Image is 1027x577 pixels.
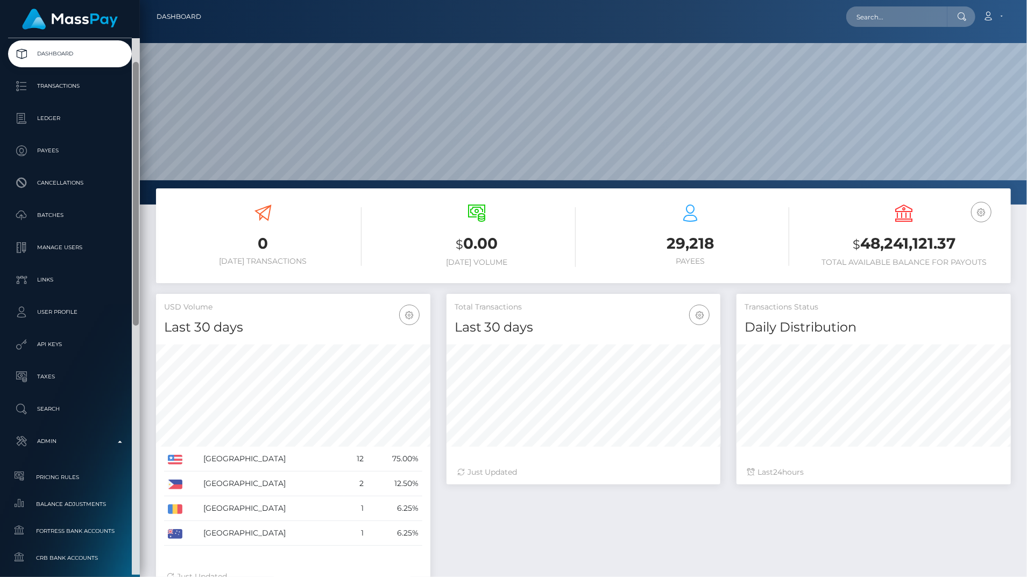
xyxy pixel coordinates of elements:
a: Dashboard [8,40,132,67]
span: CRB Bank Accounts [12,552,128,564]
img: PH.png [168,480,182,489]
p: Cancellations [12,175,128,191]
p: Batches [12,207,128,223]
a: Admin [8,428,132,455]
a: Transactions [8,73,132,100]
td: 12.50% [367,472,422,496]
td: [GEOGRAPHIC_DATA] [200,496,344,521]
h5: USD Volume [164,302,422,313]
p: Dashboard [12,46,128,62]
td: 75.00% [367,447,422,472]
a: Manage Users [8,234,132,261]
div: Last hours [747,467,1000,478]
h3: 48,241,121.37 [805,233,1003,255]
h3: 0 [164,233,362,254]
p: Admin [12,433,128,449]
td: 1 [344,521,367,546]
td: 2 [344,472,367,496]
td: 12 [344,447,367,472]
td: 6.25% [367,521,422,546]
a: Ledger [8,105,132,132]
h4: Last 30 days [164,318,422,337]
small: $ [456,237,463,252]
a: Links [8,266,132,293]
h5: Total Transactions [455,302,713,313]
h6: Payees [592,257,789,266]
a: Batches [8,202,132,229]
h3: 0.00 [378,233,575,255]
span: 24 [773,467,782,477]
a: CRB Bank Accounts [8,546,132,569]
td: 6.25% [367,496,422,521]
img: RO.png [168,504,182,514]
a: Pricing Rules [8,466,132,489]
small: $ [853,237,860,252]
a: Cancellations [8,170,132,196]
p: API Keys [12,336,128,353]
span: Balance Adjustments [12,498,128,510]
span: Pricing Rules [12,471,128,483]
td: [GEOGRAPHIC_DATA] [200,472,344,496]
span: Fortress Bank Accounts [12,525,128,537]
td: [GEOGRAPHIC_DATA] [200,521,344,546]
h6: [DATE] Transactions [164,257,362,266]
a: Dashboard [157,5,201,28]
a: Balance Adjustments [8,492,132,516]
p: Taxes [12,369,128,385]
p: Ledger [12,110,128,126]
img: US.png [168,455,182,465]
p: Manage Users [12,240,128,256]
p: Payees [12,143,128,159]
h4: Last 30 days [455,318,713,337]
p: Search [12,401,128,417]
h6: [DATE] Volume [378,258,575,267]
h6: Total Available Balance for Payouts [805,258,1003,267]
h5: Transactions Status [745,302,1003,313]
h3: 29,218 [592,233,789,254]
h4: Daily Distribution [745,318,1003,337]
a: Taxes [8,363,132,390]
div: Just Updated [457,467,710,478]
p: User Profile [12,304,128,320]
a: User Profile [8,299,132,326]
p: Transactions [12,78,128,94]
input: Search... [846,6,947,27]
a: Payees [8,137,132,164]
a: Fortress Bank Accounts [8,519,132,543]
td: 1 [344,496,367,521]
a: API Keys [8,331,132,358]
p: Links [12,272,128,288]
a: Search [8,396,132,423]
td: [GEOGRAPHIC_DATA] [200,447,344,472]
img: AU.png [168,529,182,539]
img: MassPay Logo [22,9,118,30]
